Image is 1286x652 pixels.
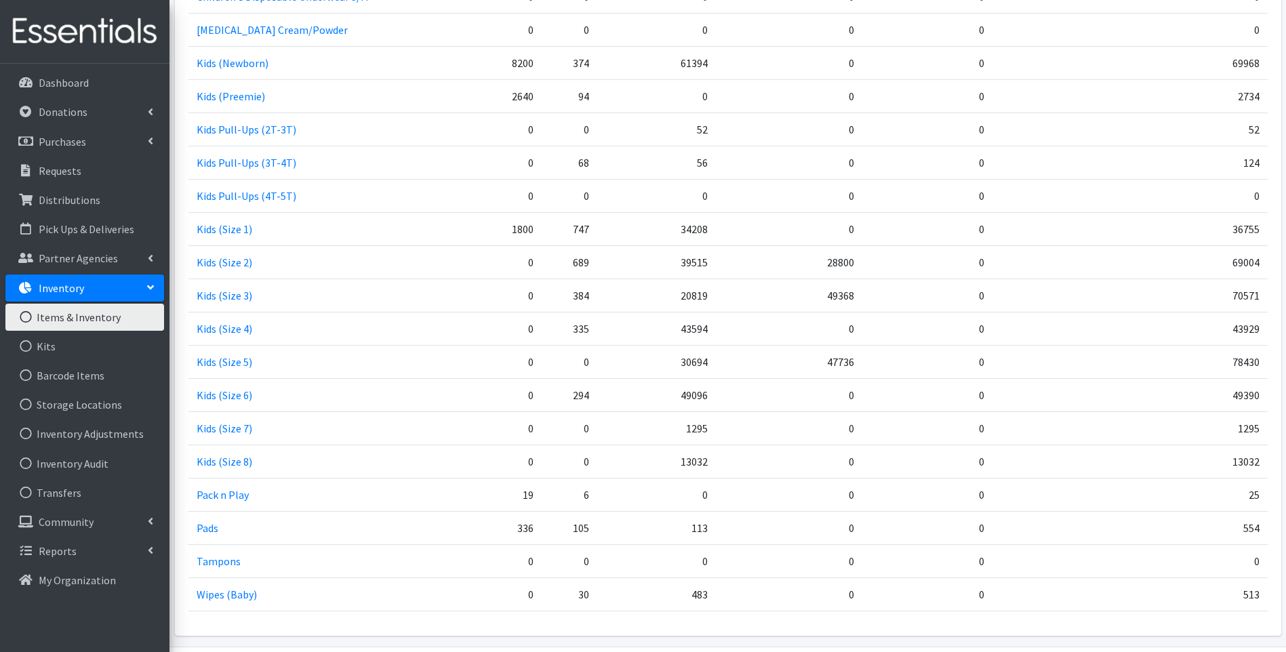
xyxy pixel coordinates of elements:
td: 0 [716,445,862,478]
td: 30694 [597,345,716,378]
td: 0 [862,179,992,212]
td: 6 [542,478,597,511]
td: 0 [716,478,862,511]
td: 0 [862,445,992,478]
td: 0 [716,544,862,577]
td: 0 [422,577,542,611]
td: 0 [422,445,542,478]
td: 0 [862,411,992,445]
p: Inventory [39,281,84,295]
td: 1295 [1159,411,1267,445]
td: 8200 [422,46,542,79]
a: Kids (Size 8) [197,455,252,468]
td: 0 [422,146,542,179]
a: Pack n Play [197,488,249,502]
td: 336 [422,511,542,544]
td: 0 [862,212,992,245]
td: 1295 [597,411,716,445]
td: 0 [716,212,862,245]
td: 36755 [1159,212,1267,245]
td: 384 [542,279,597,312]
td: 0 [542,411,597,445]
td: 689 [542,245,597,279]
td: 56 [597,146,716,179]
td: 0 [422,378,542,411]
td: 0 [422,179,542,212]
a: Distributions [5,186,164,213]
a: Kids (Size 3) [197,289,252,302]
a: Storage Locations [5,391,164,418]
td: 0 [1159,544,1267,577]
td: 0 [862,345,992,378]
td: 294 [542,378,597,411]
a: Tampons [197,554,241,568]
img: HumanEssentials [5,9,164,54]
td: 0 [422,411,542,445]
td: 554 [1159,511,1267,544]
td: 43594 [597,312,716,345]
a: Requests [5,157,164,184]
a: Kids (Size 2) [197,256,252,269]
td: 0 [542,445,597,478]
a: My Organization [5,567,164,594]
td: 13032 [1159,445,1267,478]
td: 0 [422,245,542,279]
td: 0 [716,511,862,544]
td: 52 [597,113,716,146]
td: 2734 [1159,79,1267,113]
td: 0 [1159,179,1267,212]
a: Kids Pull-Ups (4T-5T) [197,189,296,203]
td: 0 [862,378,992,411]
td: 0 [422,113,542,146]
a: Barcode Items [5,362,164,389]
td: 39515 [597,245,716,279]
td: 30 [542,577,597,611]
td: 0 [716,113,862,146]
td: 0 [716,13,862,46]
td: 0 [422,312,542,345]
a: Kids (Newborn) [197,56,268,70]
td: 0 [597,179,716,212]
a: Items & Inventory [5,304,164,331]
td: 0 [597,544,716,577]
td: 0 [1159,13,1267,46]
td: 113 [597,511,716,544]
p: Purchases [39,135,86,148]
a: Kids Pull-Ups (3T-4T) [197,156,296,169]
td: 747 [542,212,597,245]
td: 0 [716,179,862,212]
a: Kids (Size 7) [197,422,252,435]
td: 94 [542,79,597,113]
td: 0 [597,13,716,46]
a: Reports [5,537,164,565]
td: 0 [862,113,992,146]
a: Kids (Size 1) [197,222,252,236]
td: 0 [597,79,716,113]
p: Reports [39,544,77,558]
a: Dashboard [5,69,164,96]
td: 0 [716,79,862,113]
a: [MEDICAL_DATA] Cream/Powder [197,23,348,37]
td: 20819 [597,279,716,312]
td: 0 [862,478,992,511]
a: Inventory Audit [5,450,164,477]
td: 0 [542,13,597,46]
p: Distributions [39,193,100,207]
td: 49390 [1159,378,1267,411]
td: 0 [862,511,992,544]
td: 0 [862,577,992,611]
td: 374 [542,46,597,79]
a: Kits [5,333,164,360]
p: Dashboard [39,76,89,89]
td: 0 [597,478,716,511]
td: 0 [716,312,862,345]
td: 0 [422,345,542,378]
td: 0 [542,345,597,378]
p: Partner Agencies [39,251,118,265]
a: Community [5,508,164,535]
td: 0 [862,46,992,79]
td: 2640 [422,79,542,113]
td: 0 [422,544,542,577]
td: 69968 [1159,46,1267,79]
p: My Organization [39,573,116,587]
